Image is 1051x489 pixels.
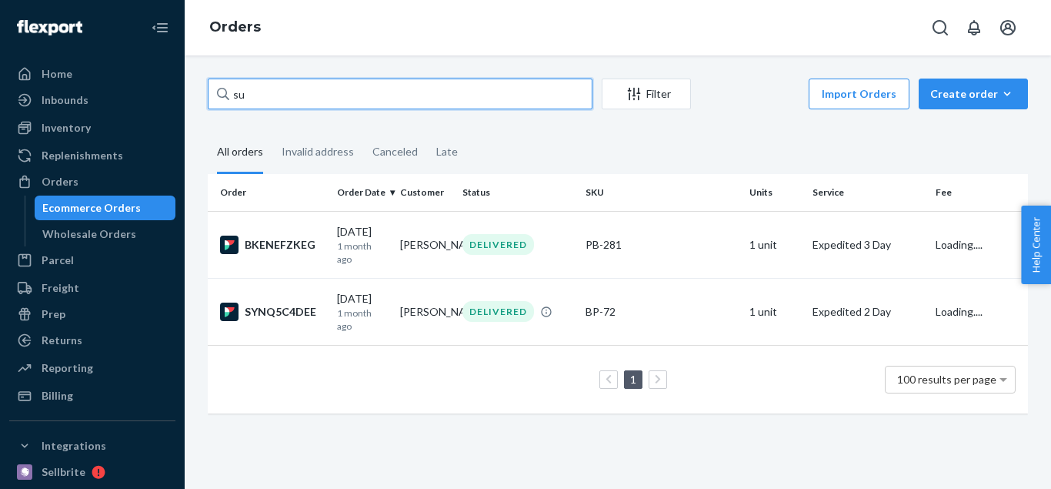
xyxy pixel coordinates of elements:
a: Orders [209,18,261,35]
div: Reporting [42,360,93,376]
td: [PERSON_NAME] [394,278,457,345]
div: Ecommerce Orders [42,200,141,216]
div: DELIVERED [462,301,534,322]
a: Wholesale Orders [35,222,176,246]
div: All orders [217,132,263,174]
a: Replenishments [9,143,175,168]
a: Prep [9,302,175,327]
button: Import Orders [809,79,909,109]
a: Billing [9,383,175,408]
a: Ecommerce Orders [35,196,176,220]
a: Page 1 is your current page [627,373,639,386]
td: Loading.... [929,211,1028,278]
p: 1 month ago [337,239,388,266]
div: DELIVERED [462,234,534,255]
th: Order Date [331,174,394,211]
div: Parcel [42,253,74,268]
input: Search orders [208,79,592,109]
button: Open Search Box [925,12,956,43]
td: [PERSON_NAME] [394,211,457,278]
button: Open account menu [993,12,1023,43]
div: Freight [42,280,79,296]
div: Sellbrite [42,464,85,480]
div: Filter [602,86,690,102]
div: [DATE] [337,224,388,266]
div: Orders [42,174,78,189]
p: Expedited 2 Day [812,304,923,320]
div: [DATE] [337,291,388,333]
div: Home [42,66,72,82]
div: Integrations [42,438,106,454]
button: Help Center [1021,206,1051,284]
div: Create order [930,86,1016,102]
a: Parcel [9,248,175,273]
th: Service [806,174,929,211]
div: Billing [42,388,73,404]
td: 1 unit [743,278,806,345]
a: Freight [9,276,175,300]
img: Flexport logo [17,20,82,35]
td: Loading.... [929,278,1028,345]
button: Filter [602,79,691,109]
div: Inbounds [42,92,88,108]
p: Expedited 3 Day [812,237,923,253]
button: Close Navigation [145,12,175,43]
button: Create order [919,79,1028,109]
div: BKENEFZKEG [220,236,325,254]
button: Integrations [9,434,175,458]
a: Orders [9,169,175,194]
div: Invalid address [282,132,354,172]
a: Inventory [9,116,175,140]
div: Replenishments [42,148,123,163]
div: BP-72 [586,304,737,320]
th: SKU [579,174,743,211]
div: Prep [42,306,65,322]
div: Customer [400,186,451,199]
div: Canceled [372,132,418,172]
div: Returns [42,333,82,348]
div: SYNQ5C4DEE [220,303,325,321]
a: Home [9,62,175,86]
th: Fee [929,174,1028,211]
div: Late [436,132,458,172]
div: Inventory [42,120,91,136]
th: Order [208,174,331,211]
ol: breadcrumbs [197,5,273,50]
th: Status [456,174,579,211]
span: 100 results per page [897,373,996,386]
div: PB-281 [586,237,737,253]
a: Inbounds [9,88,175,112]
p: 1 month ago [337,306,388,333]
div: Wholesale Orders [42,226,136,242]
th: Units [743,174,806,211]
button: Open notifications [959,12,989,43]
td: 1 unit [743,211,806,278]
a: Returns [9,328,175,353]
a: Reporting [9,356,175,380]
a: Sellbrite [9,460,175,484]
